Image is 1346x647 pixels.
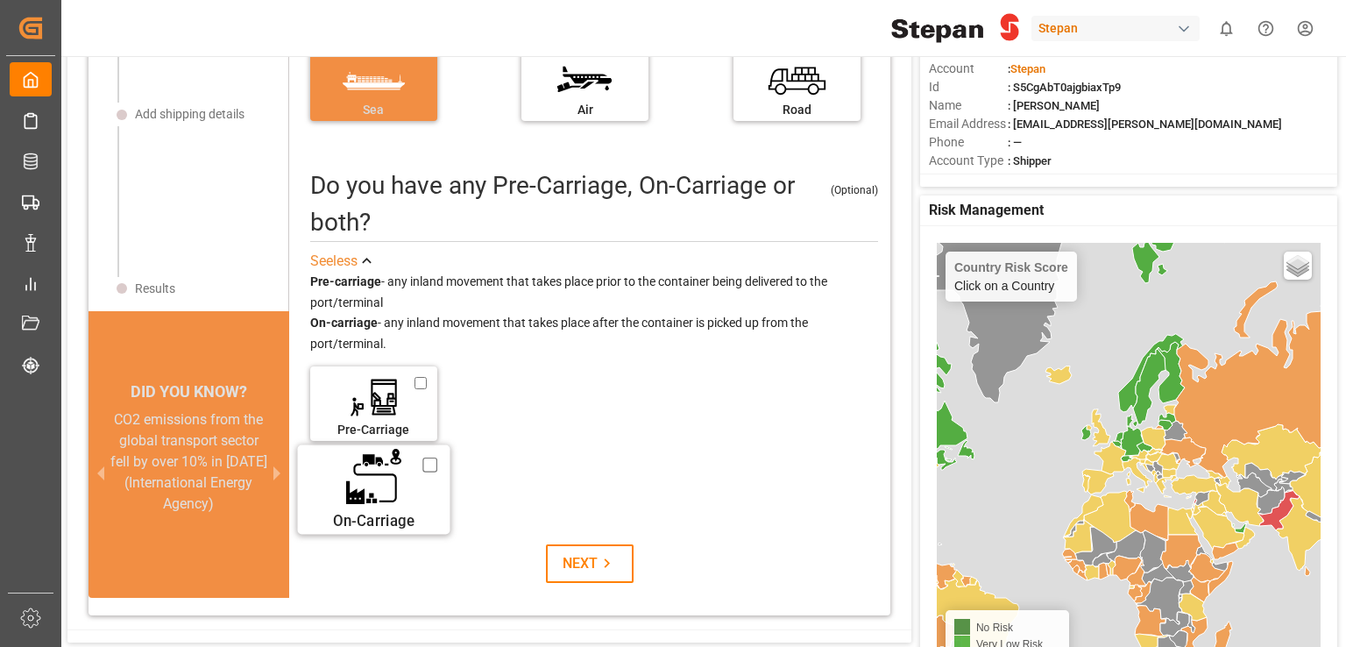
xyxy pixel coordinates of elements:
[1031,11,1207,45] button: Stepan
[89,373,289,409] div: DID YOU KNOW?
[135,105,244,124] div: Add shipping details
[308,510,439,532] div: On-Carriage
[310,251,358,272] div: See less
[530,101,640,119] div: Air
[319,421,429,439] div: Pre-Carriage
[1284,252,1312,280] a: Layers
[1008,81,1121,94] span: : S5CgAbT0ajgbiaxTp9
[929,96,1008,115] span: Name
[310,167,825,241] div: Do you have any Pre-Carriage, On-Carriage or both? (optional)
[89,409,113,536] button: previous slide / item
[110,409,268,515] div: CO2 emissions from the global transport sector fell by over 10% in [DATE] (International Energy A...
[929,200,1044,221] span: Risk Management
[929,78,1008,96] span: Id
[1010,62,1045,75] span: Stepan
[976,622,1013,634] span: No Risk
[546,544,634,583] button: NEXT
[135,280,175,298] div: Results
[563,553,616,574] div: NEXT
[310,272,878,355] div: - any inland movement that takes place prior to the container being delivered to the port/termina...
[742,101,852,119] div: Road
[1207,9,1246,48] button: show 0 new notifications
[319,101,429,119] div: Sea
[891,13,1019,44] img: Stepan_Company_logo.svg.png_1713531530.png
[1008,62,1045,75] span: :
[929,115,1008,133] span: Email Address
[1246,9,1286,48] button: Help Center
[1008,136,1022,149] span: : —
[1008,154,1052,167] span: : Shipper
[929,133,1008,152] span: Phone
[1008,117,1282,131] span: : [EMAIL_ADDRESS][PERSON_NAME][DOMAIN_NAME]
[414,375,427,391] input: Pre-Carriage
[310,316,378,330] strong: On-carriage
[265,409,289,536] button: next slide / item
[310,274,381,288] strong: Pre-carriage
[954,260,1068,274] h4: Country Risk Score
[831,182,878,198] div: (Optional)
[929,60,1008,78] span: Account
[422,455,437,474] input: On-Carriage
[929,152,1008,170] span: Account Type
[954,260,1068,293] div: Click on a Country
[1008,99,1100,112] span: : [PERSON_NAME]
[1031,16,1200,41] div: Stepan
